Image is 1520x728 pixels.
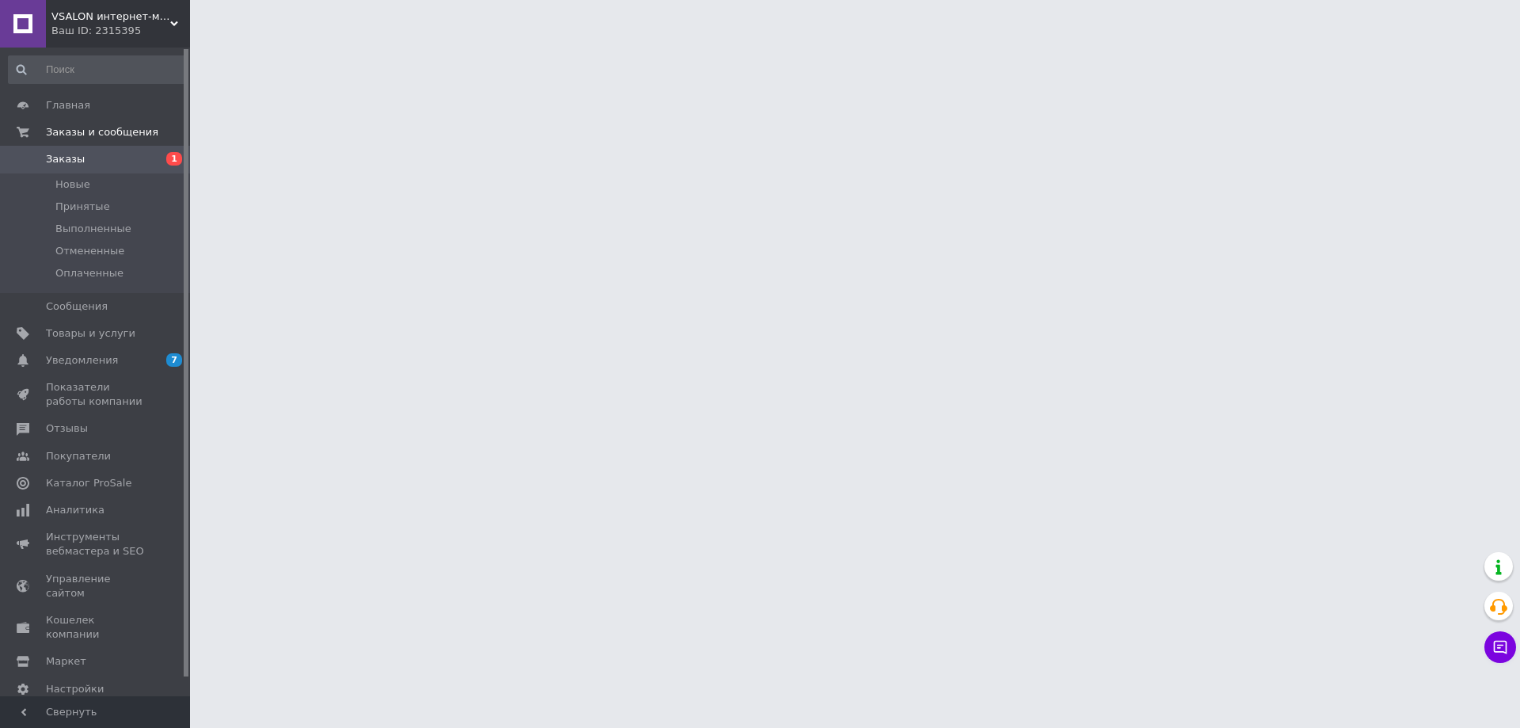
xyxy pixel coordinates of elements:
span: Главная [46,98,90,112]
span: Оплаченные [55,266,123,280]
span: Новые [55,177,90,192]
span: Каталог ProSale [46,476,131,490]
span: Уведомления [46,353,118,368]
button: Чат с покупателем [1484,631,1516,663]
span: Товары и услуги [46,326,135,341]
span: Заказы [46,152,85,166]
span: Аналитика [46,503,104,517]
span: Отзывы [46,421,88,436]
div: Ваш ID: 2315395 [51,24,190,38]
span: Выполненные [55,222,131,236]
span: Маркет [46,654,86,669]
span: Кошелек компании [46,613,146,642]
span: VSALON интернет-магазин [51,10,170,24]
span: Сообщения [46,299,108,314]
span: Отмененные [55,244,124,258]
span: Показатели работы компании [46,380,146,409]
span: Инструменты вебмастера и SEO [46,530,146,558]
span: 1 [166,152,182,166]
span: Заказы и сообщения [46,125,158,139]
span: Принятые [55,200,110,214]
input: Поиск [8,55,187,84]
span: Управление сайтом [46,572,146,600]
span: 7 [166,353,182,367]
span: Покупатели [46,449,111,463]
span: Настройки [46,682,104,696]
